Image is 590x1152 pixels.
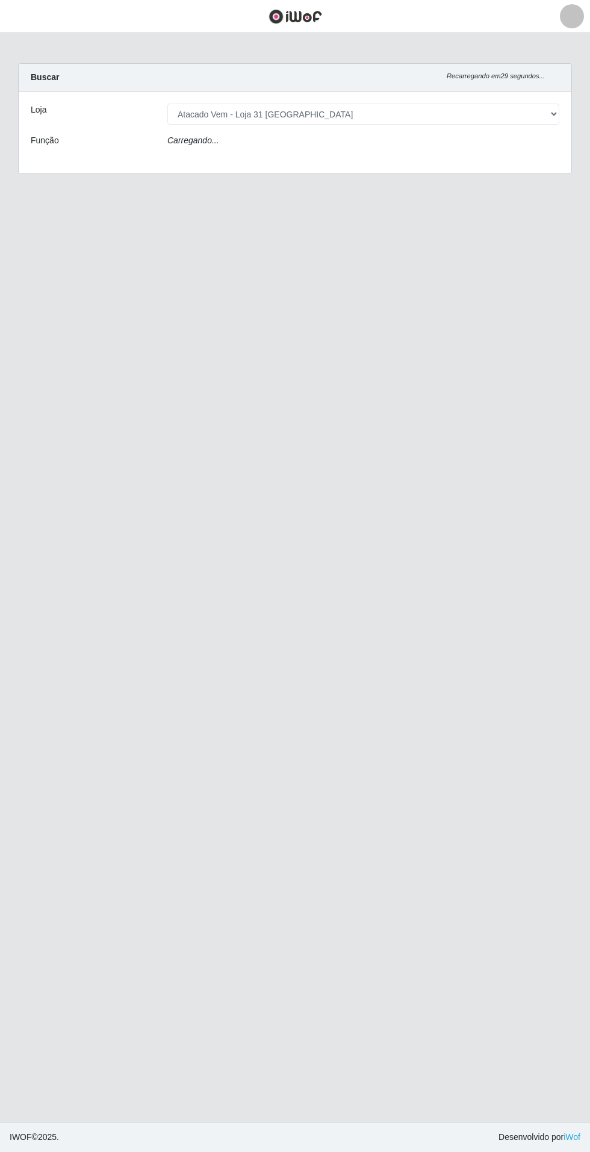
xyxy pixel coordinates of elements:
[564,1132,580,1142] a: iWof
[10,1132,32,1142] span: IWOF
[447,72,545,79] i: Recarregando em 29 segundos...
[31,104,46,116] label: Loja
[269,9,322,24] img: CoreUI Logo
[31,72,59,82] strong: Buscar
[498,1131,580,1144] span: Desenvolvido por
[31,134,59,147] label: Função
[167,135,219,145] i: Carregando...
[10,1131,59,1144] span: © 2025 .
